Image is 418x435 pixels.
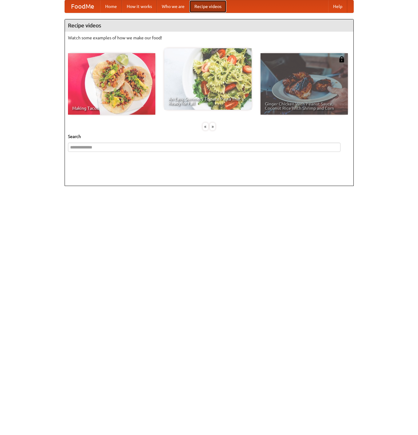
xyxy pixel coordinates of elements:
h4: Recipe videos [65,19,353,32]
span: An Easy, Summery Tomato Pasta That's Ready for Fall [169,97,247,105]
img: 483408.png [339,56,345,62]
a: Help [328,0,347,13]
h5: Search [68,133,350,140]
span: Making Tacos [72,106,151,110]
div: « [203,123,208,130]
a: Making Tacos [68,53,155,115]
a: Who we are [157,0,189,13]
p: Watch some examples of how we make our food! [68,35,350,41]
a: An Easy, Summery Tomato Pasta That's Ready for Fall [164,48,252,110]
a: Recipe videos [189,0,226,13]
a: How it works [122,0,157,13]
div: » [210,123,215,130]
a: FoodMe [65,0,100,13]
a: Home [100,0,122,13]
